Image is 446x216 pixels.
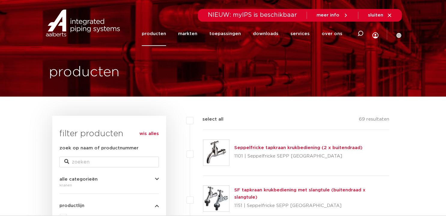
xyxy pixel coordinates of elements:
p: 1101 | Seppelfricke SEPP [GEOGRAPHIC_DATA] [234,151,363,161]
button: productlijn [59,203,159,208]
a: sluiten [368,13,392,18]
span: productlijn [59,203,84,208]
a: over ons [322,22,342,46]
p: 1151 | Seppelfricke SEPP [GEOGRAPHIC_DATA] [234,201,390,211]
label: select all [193,116,223,123]
span: meer info [317,13,339,17]
a: SF tapkraan krukbediening met slangtule (buitendraad x slangtule) [234,188,366,199]
h3: filter producten [59,128,159,140]
h1: producten [49,63,120,82]
span: NIEUW: myIPS is beschikbaar [208,12,297,18]
p: 69 resultaten [359,116,389,125]
button: alle categorieën [59,177,159,181]
a: meer info [317,13,348,18]
a: Seppelfricke tapkraan krukbediening (2 x buitendraad) [234,145,363,150]
a: markten [178,22,197,46]
nav: Menu [142,22,342,46]
span: sluiten [368,13,383,17]
a: downloads [253,22,278,46]
span: alle categorieën [59,177,98,181]
a: toepassingen [209,22,241,46]
div: kranen [59,181,159,189]
a: wis alles [139,130,159,137]
a: producten [142,22,166,46]
a: services [290,22,310,46]
img: Thumbnail for SF tapkraan krukbediening met slangtule (buitendraad x slangtule) [203,186,229,211]
input: zoeken [59,157,159,167]
img: Thumbnail for Seppelfricke tapkraan krukbediening (2 x buitendraad) [203,140,229,166]
label: zoek op naam of productnummer [59,145,138,152]
div: my IPS [372,20,378,48]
